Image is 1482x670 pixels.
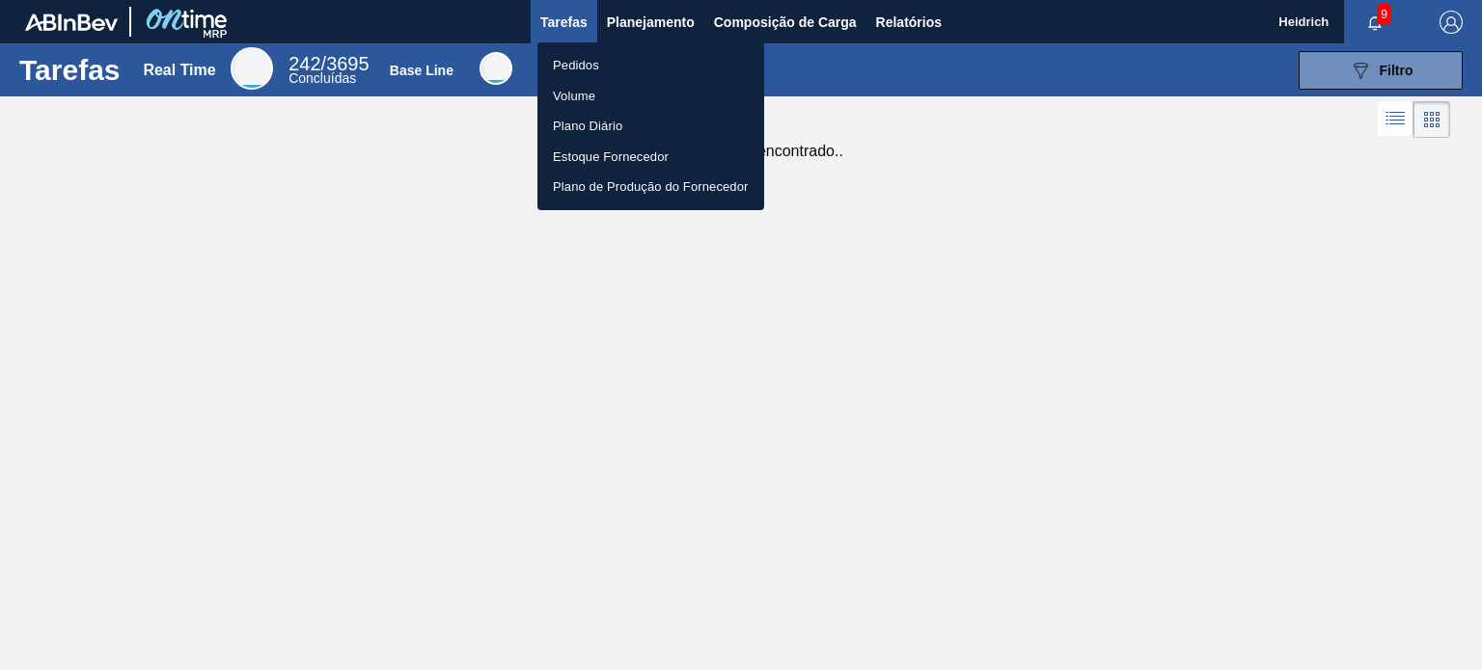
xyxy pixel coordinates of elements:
a: Estoque Fornecedor [537,142,764,173]
a: Volume [537,81,764,112]
a: Pedidos [537,50,764,81]
a: Plano de Produção do Fornecedor [537,172,764,202]
a: Plano Diário [537,111,764,142]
